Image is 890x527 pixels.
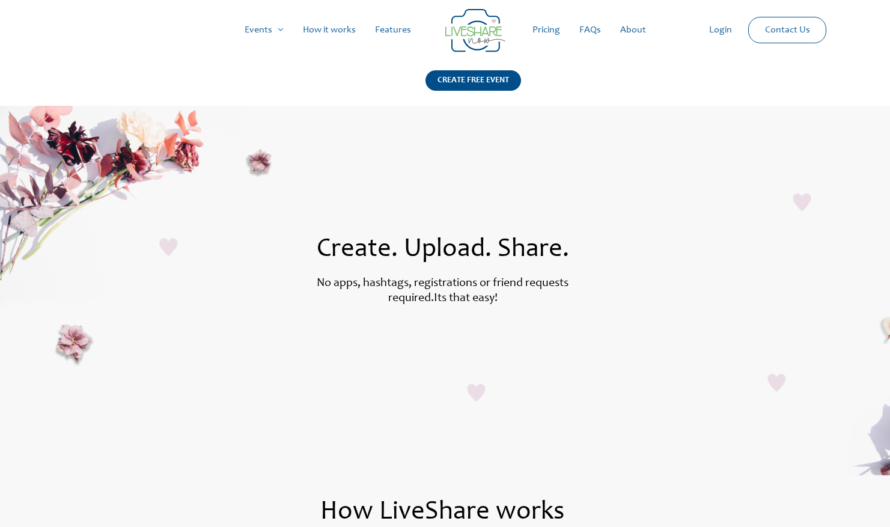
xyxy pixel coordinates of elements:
h1: How LiveShare works [95,499,789,526]
label: No apps, hashtags, registrations or friend requests required. [317,278,568,305]
label: Its that easy! [434,293,498,305]
a: Events [235,11,293,49]
a: CREATE FREE EVENT [425,70,521,106]
a: Pricing [523,11,570,49]
span: Create. Upload. Share. [317,237,569,263]
nav: Site Navigation [21,11,869,49]
a: Features [365,11,421,49]
a: How it works [293,11,365,49]
a: FAQs [570,11,611,49]
a: About [611,11,656,49]
img: LiveShare logo - Capture & Share Event Memories [445,9,505,52]
div: CREATE FREE EVENT [425,70,521,91]
a: Login [700,11,742,49]
a: Contact Us [755,17,820,43]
